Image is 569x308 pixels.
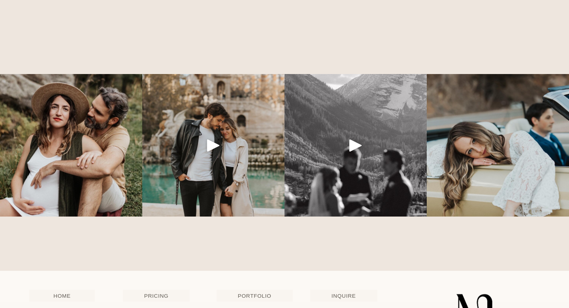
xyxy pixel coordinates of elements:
img: waiting for the weekend like, [427,56,569,234]
a: PRICING [123,290,190,302]
a: INQUIRE [310,290,377,302]
a: HOME [29,290,95,302]
a: PORTFOLIO [217,290,293,302]
div: Play [346,136,365,155]
div: Play [204,136,223,155]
